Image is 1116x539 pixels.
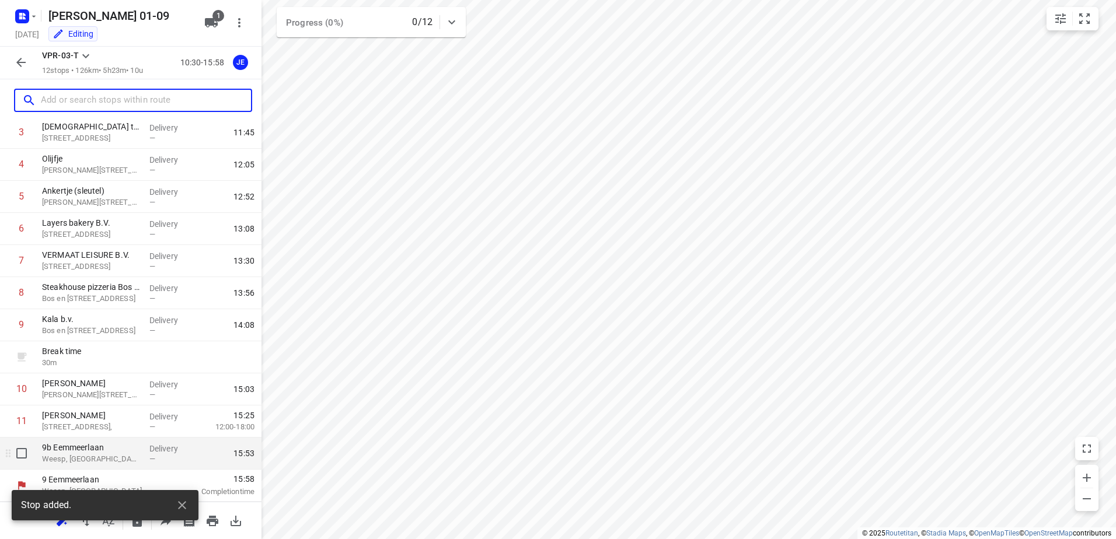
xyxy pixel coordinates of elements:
div: 7 [19,255,24,266]
p: Martini van Geffenstraat 29C, Amsterdam [42,389,140,401]
p: Delivery [149,250,193,262]
div: 5 [19,191,24,202]
button: Map settings [1049,7,1072,30]
span: 15:25 [233,409,254,421]
p: Kala b.v. [42,313,140,325]
p: Delivery [149,379,193,390]
span: 12:52 [233,191,254,202]
p: Delivery [149,314,193,326]
span: — [149,262,155,271]
div: 4 [19,159,24,170]
button: Fit zoom [1073,7,1096,30]
span: 15:03 [233,383,254,395]
div: 10 [16,383,27,394]
p: Steakhouse pizzeria Bos en Lommer [42,281,140,293]
a: OpenStreetMap [1024,529,1073,537]
p: 12:00-18:00 [197,421,254,433]
p: VPR-03-T [42,50,79,62]
span: 15:53 [233,447,254,459]
p: Break time [42,345,140,357]
a: OpenMapTiles [974,529,1019,537]
span: — [149,198,155,206]
p: Olijfje [42,153,140,164]
p: Weesp, [GEOGRAPHIC_DATA] [42,485,163,497]
p: Delivery [149,154,193,166]
p: Saenredamstraat 32, Amsterdam [42,229,140,240]
span: Download route [224,514,247,526]
span: — [149,390,155,399]
span: Print route [201,514,224,526]
span: 15:58 [177,473,254,485]
p: Layers bakery B.V. [42,217,140,229]
span: — [149,134,155,142]
h5: Project date [11,27,44,41]
div: small contained button group [1047,7,1098,30]
div: 3 [19,127,24,138]
p: Oosterdokskade 143, Amsterdam [42,261,140,272]
span: Stop added. [21,499,72,512]
p: 9b Eemmeerlaan [42,442,140,453]
p: Completion time [177,486,254,498]
span: — [149,294,155,303]
span: — [149,326,155,335]
button: JE [229,51,252,74]
p: Delivery [149,411,193,422]
p: [STREET_ADDRESS] [42,132,140,144]
span: — [149,454,155,463]
span: Assigned to Jeffrey E [229,57,252,68]
div: 8 [19,287,24,298]
p: Bos en Lommerplein 130, Amsterdam [42,325,140,337]
a: Routetitan [885,529,918,537]
span: — [149,230,155,239]
button: 1 [200,11,223,34]
span: — [149,166,155,174]
p: [PERSON_NAME] [42,377,140,389]
p: Bos en Lommerweg 127, Amsterdam [42,293,140,304]
p: Delivery [149,122,193,134]
span: 13:56 [233,287,254,299]
li: © 2025 , © , © © contributors [862,529,1111,537]
span: Progress (0%) [286,17,343,28]
input: Add or search stops within route [41,92,251,110]
button: More [228,11,251,34]
div: 9 [19,319,24,330]
span: 11:45 [233,127,254,138]
p: 0/12 [412,15,433,29]
span: Select [10,442,33,465]
p: [DEMOGRAPHIC_DATA] to go [42,121,140,132]
a: Stadia Maps [926,529,966,537]
span: 1 [212,10,224,22]
span: 13:08 [233,223,254,235]
div: 6 [19,223,24,234]
div: You are currently in edit mode. [53,28,93,40]
p: 30 m [42,357,140,369]
p: Van Woustraat 204D, Amsterdam [42,197,140,208]
div: Progress (0%)0/12 [277,7,466,37]
div: 11 [16,415,27,426]
p: Delivery [149,218,193,230]
p: 10:30-15:58 [180,57,229,69]
span: 14:08 [233,319,254,331]
span: 12:05 [233,159,254,170]
p: 9 Eemmeerlaan [42,474,163,485]
p: VERMAAT LEISURE B.V. [42,249,140,261]
p: [PERSON_NAME] [42,409,140,421]
p: Delivery [149,186,193,198]
p: Delivery [149,282,193,294]
span: 13:30 [233,255,254,267]
span: — [149,422,155,431]
p: Ankertje (sleutel) [42,185,140,197]
p: Jan van Scorelstraat 81, Utrecht [42,164,140,176]
p: 12 stops • 126km • 5h23m • 10u [42,65,143,76]
h5: Rename [44,6,195,25]
p: Weesp, [GEOGRAPHIC_DATA] [42,453,140,465]
p: [STREET_ADDRESS], [42,421,140,433]
p: Delivery [149,443,193,454]
div: JE [233,55,248,70]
